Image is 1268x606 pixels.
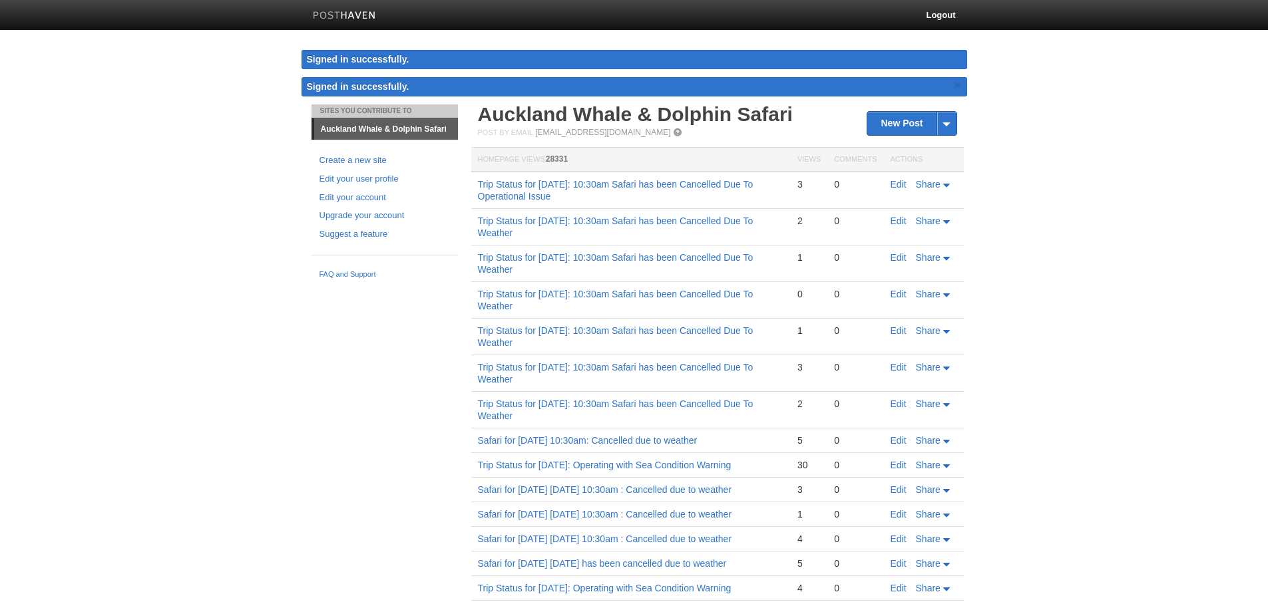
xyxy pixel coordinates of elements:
div: 4 [797,582,821,594]
a: Edit [891,252,907,263]
a: Edit [891,398,907,409]
span: Share [916,216,941,226]
a: Safari for [DATE] [DATE] has been cancelled due to weather [478,558,727,569]
div: 0 [834,484,877,496]
div: 1 [797,251,821,263]
a: Safari for [DATE] [DATE] 10:30am : Cancelled due to weather [478,509,732,520]
a: FAQ and Support [319,269,450,281]
li: Sites You Contribute To [312,104,458,118]
div: 2 [797,398,821,410]
a: Edit [891,460,907,470]
div: 3 [797,361,821,373]
a: Trip Status for [DATE]: 10:30am Safari has been Cancelled Due To Weather [478,398,753,421]
a: Trip Status for [DATE]: 10:30am Safari has been Cancelled Due To Weather [478,252,753,275]
div: 0 [834,361,877,373]
a: Edit [891,583,907,593]
a: Auckland Whale & Dolphin Safari [478,103,793,125]
div: 0 [834,508,877,520]
div: 0 [834,434,877,446]
span: Signed in successfully. [307,81,409,92]
a: Trip Status for [DATE]: 10:30am Safari has been Cancelled Due To Weather [478,289,753,311]
a: Trip Status for [DATE]: Operating with Sea Condition Warning [478,583,732,593]
span: Share [916,179,941,190]
a: New Post [867,112,956,135]
a: Edit your account [319,191,450,205]
div: 0 [834,251,877,263]
div: 0 [834,288,877,300]
span: Share [916,252,941,263]
a: Edit [891,533,907,544]
th: Actions [884,148,964,172]
th: Views [791,148,827,172]
img: Posthaven-bar [313,11,376,21]
a: Edit [891,179,907,190]
div: 30 [797,459,821,471]
div: 1 [797,325,821,337]
a: Edit [891,509,907,520]
th: Comments [827,148,883,172]
div: 5 [797,557,821,569]
div: 4 [797,533,821,545]
span: Share [916,484,941,495]
span: Post by Email [478,128,533,136]
a: Trip Status for [DATE]: 10:30am Safari has been Cancelled Due To Weather [478,362,753,384]
a: Safari for [DATE] 10:30am: Cancelled due to weather [478,435,698,446]
span: Share [916,398,941,409]
a: Trip Status for [DATE]: 10:30am Safari has been Cancelled Due To Operational Issue [478,179,753,202]
a: Edit your user profile [319,172,450,186]
div: 1 [797,508,821,520]
a: Edit [891,289,907,299]
div: 2 [797,215,821,227]
div: 0 [834,215,877,227]
a: Safari for [DATE] [DATE] 10:30am : Cancelled due to weather [478,533,732,544]
div: 0 [834,459,877,471]
span: 28331 [546,154,568,164]
a: Edit [891,362,907,373]
a: Upgrade your account [319,209,450,223]
a: Edit [891,435,907,446]
div: 0 [834,533,877,545]
div: Signed in successfully. [302,50,967,69]
span: Share [916,435,941,446]
a: Trip Status for [DATE]: 10:30am Safari has been Cancelled Due To Weather [478,325,753,348]
a: [EMAIL_ADDRESS][DOMAIN_NAME] [535,128,670,137]
a: Edit [891,325,907,336]
div: 3 [797,484,821,496]
div: 3 [797,178,821,190]
span: Share [916,583,941,593]
div: 0 [834,178,877,190]
a: Trip Status for [DATE]: 10:30am Safari has been Cancelled Due To Weather [478,216,753,238]
span: Share [916,460,941,470]
div: 0 [834,398,877,410]
a: Edit [891,558,907,569]
span: Share [916,509,941,520]
a: Trip Status for [DATE]: Operating with Sea Condition Warning [478,460,732,470]
div: 0 [834,557,877,569]
a: Create a new site [319,154,450,168]
a: × [952,77,964,94]
a: Safari for [DATE] [DATE] 10:30am : Cancelled due to weather [478,484,732,495]
th: Homepage Views [471,148,791,172]
span: Share [916,558,941,569]
a: Suggest a feature [319,227,450,241]
span: Share [916,362,941,373]
span: Share [916,533,941,544]
a: Auckland Whale & Dolphin Safari [314,118,458,140]
div: 0 [797,288,821,300]
div: 0 [834,582,877,594]
a: Edit [891,484,907,495]
div: 0 [834,325,877,337]
span: Share [916,325,941,336]
div: 5 [797,434,821,446]
a: Edit [891,216,907,226]
span: Share [916,289,941,299]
